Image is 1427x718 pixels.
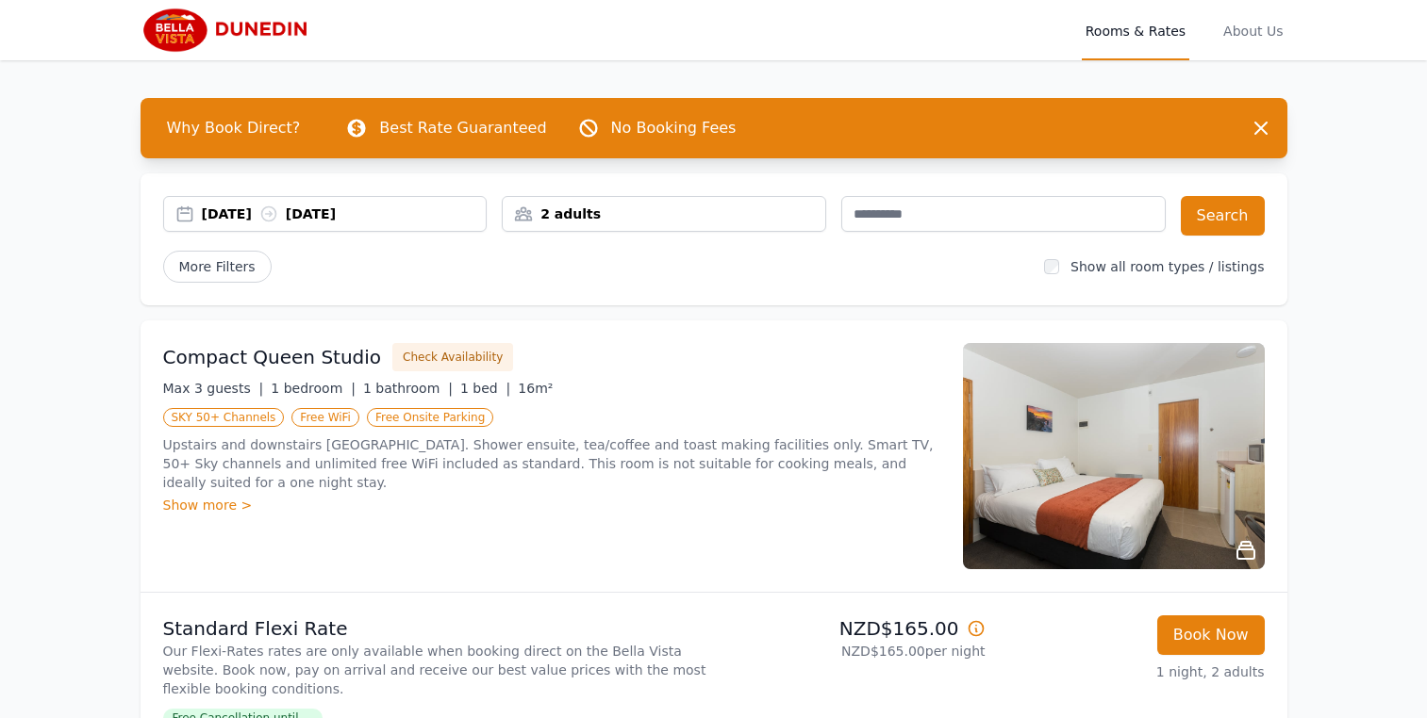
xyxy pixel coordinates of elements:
[163,381,264,396] span: Max 3 guests |
[152,109,316,147] span: Why Book Direct?
[163,344,382,370] h3: Compact Queen Studio
[722,642,986,661] p: NZD$165.00 per night
[163,435,940,492] p: Upstairs and downstairs [GEOGRAPHIC_DATA]. Shower ensuite, tea/coffee and toast making facilities...
[1070,259,1264,274] label: Show all room types / listings
[163,642,706,698] p: Our Flexi-Rates rates are only available when booking direct on the Bella Vista website. Book now...
[163,615,706,642] p: Standard Flexi Rate
[1001,662,1265,681] p: 1 night, 2 adults
[163,408,285,427] span: SKY 50+ Channels
[1181,196,1265,236] button: Search
[392,343,513,371] button: Check Availability
[163,496,940,514] div: Show more >
[202,204,487,223] div: [DATE] [DATE]
[503,204,825,223] div: 2 adults
[518,381,553,396] span: 16m²
[291,408,359,427] span: Free WiFi
[722,615,986,642] p: NZD$165.00
[141,8,322,53] img: Bella Vista Dunedin
[460,381,510,396] span: 1 bed |
[379,117,546,139] p: Best Rate Guaranteed
[363,381,453,396] span: 1 bathroom |
[367,408,493,427] span: Free Onsite Parking
[611,117,737,139] p: No Booking Fees
[163,251,272,283] span: More Filters
[1157,615,1265,655] button: Book Now
[271,381,356,396] span: 1 bedroom |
